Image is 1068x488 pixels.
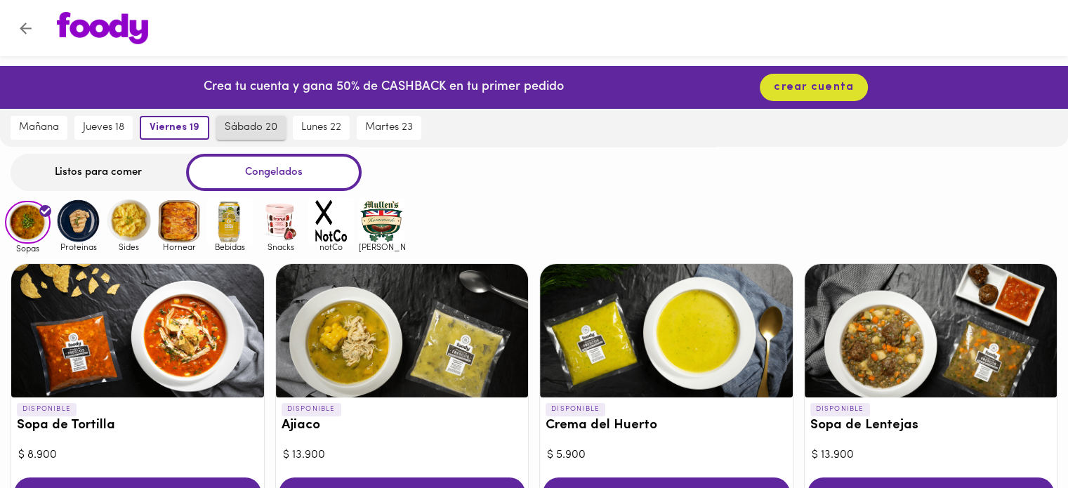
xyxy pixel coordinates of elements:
div: $ 13.900 [283,447,522,463]
button: martes 23 [357,116,421,140]
img: Sides [106,198,152,244]
span: Bebidas [207,242,253,251]
span: lunes 22 [301,121,341,134]
span: Sides [106,242,152,251]
p: DISPONIBLE [810,403,870,416]
button: lunes 22 [293,116,350,140]
div: Ajiaco [276,264,529,397]
p: Crea tu cuenta y gana 50% de CASHBACK en tu primer pedido [204,79,564,97]
img: Bebidas [207,198,253,244]
span: [PERSON_NAME] [359,242,404,251]
img: Sopas [5,201,51,244]
span: Snacks [258,242,303,251]
div: Listos para comer [11,154,186,191]
span: sábado 20 [225,121,277,134]
button: sábado 20 [216,116,286,140]
div: Sopa de Tortilla [11,264,264,397]
h3: Sopa de Tortilla [17,418,258,433]
div: $ 8.900 [18,447,257,463]
h3: Sopa de Lentejas [810,418,1052,433]
p: DISPONIBLE [17,403,77,416]
h3: Crema del Huerto [546,418,787,433]
button: jueves 18 [74,116,133,140]
span: jueves 18 [83,121,124,134]
button: crear cuenta [760,74,868,101]
span: Sopas [5,244,51,253]
img: notCo [308,198,354,244]
div: $ 5.900 [547,447,786,463]
span: notCo [308,242,354,251]
img: Snacks [258,198,303,244]
button: Volver [8,11,43,46]
button: mañana [11,116,67,140]
img: mullens [359,198,404,244]
span: Proteinas [55,242,101,251]
img: Hornear [157,198,202,244]
div: Congelados [186,154,362,191]
div: $ 13.900 [812,447,1050,463]
span: Hornear [157,242,202,251]
p: DISPONIBLE [282,403,341,416]
p: DISPONIBLE [546,403,605,416]
button: viernes 19 [140,116,209,140]
span: mañana [19,121,59,134]
span: martes 23 [365,121,413,134]
iframe: Messagebird Livechat Widget [987,407,1054,474]
div: Sopa de Lentejas [805,264,1057,397]
h3: Ajiaco [282,418,523,433]
div: Crema del Huerto [540,264,793,397]
span: viernes 19 [150,121,199,134]
span: crear cuenta [774,81,854,94]
img: logo.png [57,12,148,44]
img: Proteinas [55,198,101,244]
